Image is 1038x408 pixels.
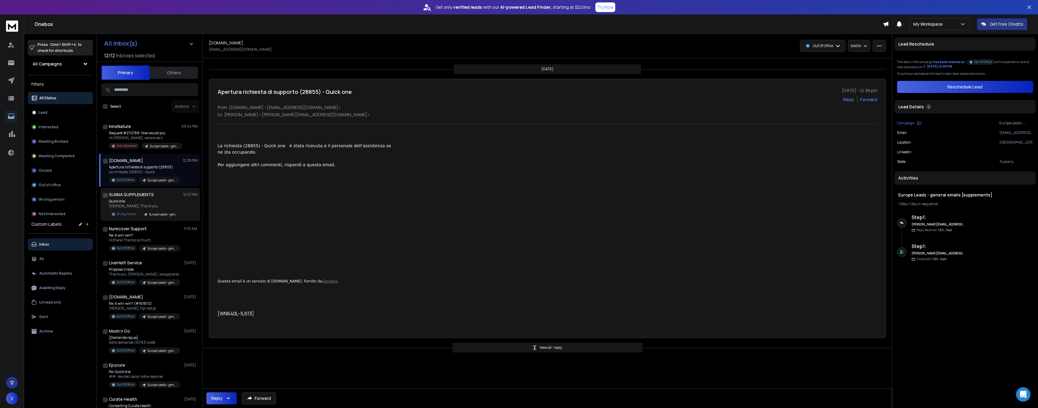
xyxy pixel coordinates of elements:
[895,171,1036,185] div: Activities
[974,60,992,64] p: Out Of Office
[541,67,553,72] p: [DATE]
[218,112,877,118] p: to: [PERSON_NAME] <[PERSON_NAME][EMAIL_ADDRESS][DOMAIN_NAME]>
[206,392,237,404] button: Reply
[209,40,243,46] h1: [DOMAIN_NAME]
[149,212,178,217] p: Europe Leads - general emails [supplements]
[181,124,198,129] p: 03:04 PM
[109,362,125,368] h1: Epycure
[6,392,18,404] button: V
[33,61,62,67] h1: All Campaigns
[109,272,181,277] p: Thank you, [PERSON_NAME], we appreciate
[39,257,44,261] p: All
[49,41,77,48] span: Cmd + Shift + k
[898,202,1032,206] div: |
[28,193,93,206] button: Wrong person
[39,212,65,216] p: Not Interested
[39,285,65,290] p: Awaiting Reply
[540,345,562,350] p: View all reply
[117,348,134,353] p: Out Of Office
[148,314,177,319] p: Europe Leads - general emails [supplements]
[184,260,198,265] p: [DATE]
[109,369,180,374] p: Re: Quick one
[148,280,177,285] p: Europe Leads - general emails [supplements]
[109,158,143,164] h1: [DOMAIN_NAME]
[148,383,177,387] p: Europe Leads - general emails [supplements]
[116,52,155,59] h3: Inboxes selected
[28,179,93,191] button: Out of office
[28,267,93,279] button: Automatic Replies
[109,135,181,140] p: Hi [PERSON_NAME], we are very
[912,251,964,256] h6: [PERSON_NAME][EMAIL_ADDRESS][DOMAIN_NAME]
[148,246,177,251] p: Europe Leads - general emails [supplements]
[109,294,143,300] h1: [DOMAIN_NAME]
[897,130,906,135] p: Email
[916,228,952,232] p: Reply Received
[117,246,134,250] p: Out Of Office
[28,80,93,88] h3: Filters
[31,221,62,227] h3: Custom Labels
[923,64,952,69] div: [DATE] 12:38 PM
[109,199,181,204] p: Quick one
[597,4,613,10] p: Try Now
[184,363,198,368] p: [DATE]
[6,21,18,32] img: logo
[109,267,181,272] p: Proposal inside
[117,178,134,182] p: Out Of Office
[109,301,180,306] p: Re: A win-win? (#161870)
[912,243,964,250] h6: Step 1 :
[897,150,911,155] p: linkedin
[218,310,254,317] span: [WN640L-1L613]
[218,104,877,110] p: from: [DOMAIN_NAME] <[EMAIL_ADDRESS][DOMAIN_NAME]>
[109,192,154,198] h1: SUNNA SUPPLEMENTS
[117,280,134,285] p: Out Of Office
[897,81,1033,93] button: Reschedule Lead
[435,4,591,10] p: Get only with our starting at $22/mo
[595,2,615,12] button: Try Now
[109,340,180,345] p: Votre demande (10783) a été
[28,92,93,104] button: All Status
[897,58,1033,69] div: This lead in the campaign and is expected to receive next step email on
[242,392,276,404] button: Forward
[898,41,934,47] p: Lead Reschedule
[101,65,150,80] button: Primary
[999,121,1033,126] p: Europe Leads - general emails [supplements]
[39,154,75,158] p: Meeting Completed
[150,144,179,148] p: Europe Leads - general emails [supplements]
[913,21,945,27] p: My Workspace
[999,140,1033,145] p: [GEOGRAPHIC_DATA]
[999,159,1033,164] p: Tuscany
[932,257,947,261] span: 12th, Sept
[898,104,924,110] p: Lead Details
[28,208,93,220] button: Not Interested
[39,110,47,115] p: Lead
[934,60,965,64] span: has been marked as
[898,201,907,206] span: 1 Step
[453,4,482,10] strong: verified leads
[109,226,147,232] h1: Nurecover Support
[109,131,181,135] p: Request #270788: How would you
[39,300,61,305] p: Unread only
[322,279,337,283] a: Zendesk
[39,242,49,247] p: Inbox
[909,201,938,206] span: 1 day in sequence
[28,282,93,294] button: Awaiting Reply
[28,58,93,70] button: All Campaigns
[938,228,952,232] span: 12th, Sept
[999,130,1033,135] p: [EMAIL_ADDRESS][DOMAIN_NAME]
[109,204,181,209] p: [PERSON_NAME], Thank you
[34,21,883,28] h1: Onebox
[117,314,134,319] p: Out Of Office
[109,260,142,266] h1: LiveHelfi Service
[117,382,134,387] p: Out Of Office
[897,72,1033,76] p: To continue reschedule this lead to later date, please take action.
[218,276,394,284] div: Questa email è un servizio di [DOMAIN_NAME]. Fornito da .
[28,325,93,337] button: Archive
[109,374,180,379] p: ##- Veuillez saisir votre réponse
[851,43,861,48] p: Add to
[28,121,93,133] button: Interested
[109,233,180,238] p: Re: A win-win?
[109,170,180,174] p: La richiesta (28855) - Quick
[39,197,65,202] p: Wrong person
